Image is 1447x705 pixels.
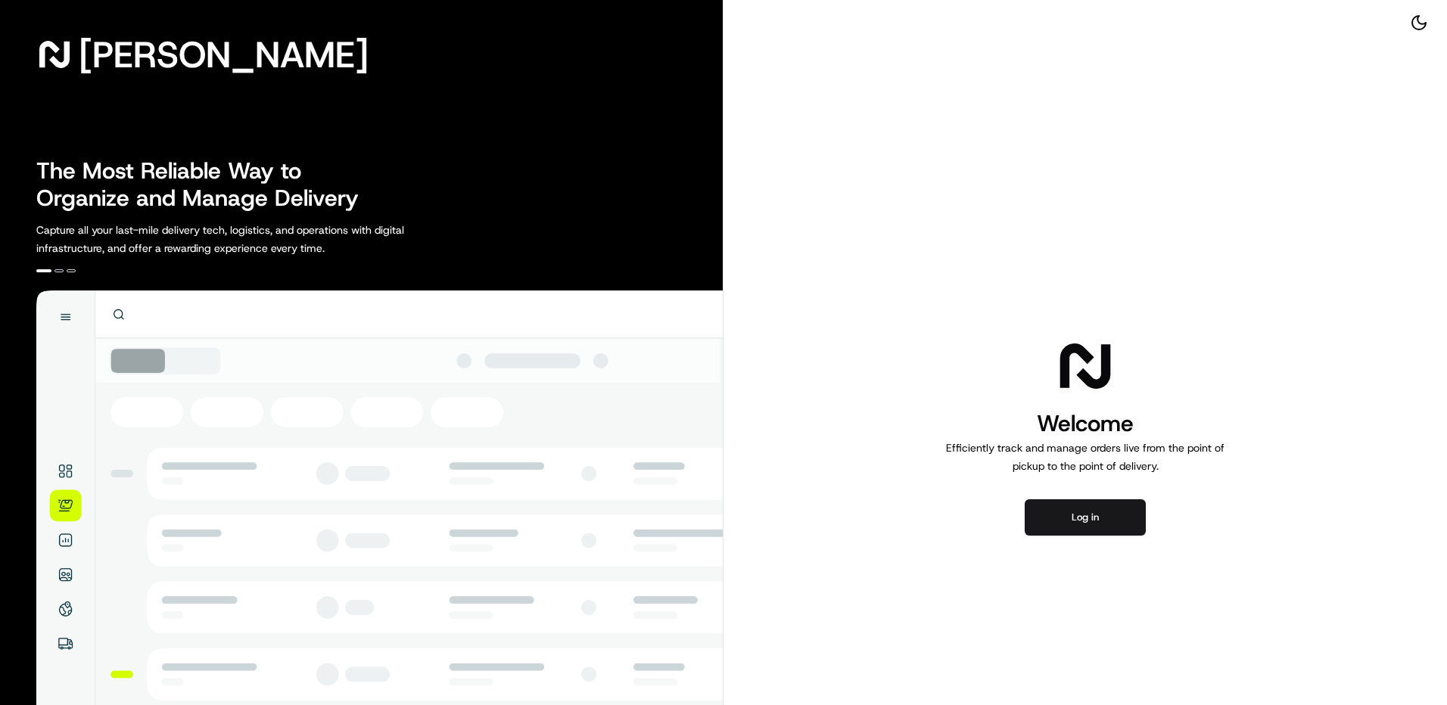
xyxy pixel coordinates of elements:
p: Capture all your last-mile delivery tech, logistics, and operations with digital infrastructure, ... [36,221,472,257]
p: Efficiently track and manage orders live from the point of pickup to the point of delivery. [940,439,1231,475]
span: [PERSON_NAME] [79,39,369,70]
h1: Welcome [940,408,1231,439]
button: Log in [1025,499,1146,536]
h2: The Most Reliable Way to Organize and Manage Delivery [36,157,375,212]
